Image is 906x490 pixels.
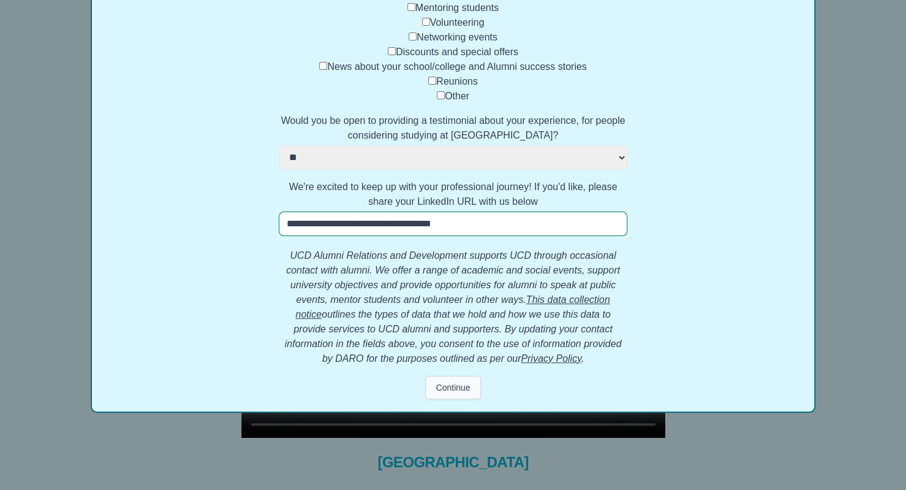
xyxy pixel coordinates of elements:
button: Continue [425,376,480,399]
a: This data collection notice [295,294,610,320]
label: Discounts and special offers [396,47,518,57]
a: Privacy Policy [521,353,581,364]
em: UCD Alumni Relations and Development supports UCD through occasional contact with alumni. We offe... [285,250,622,364]
label: Other [445,91,469,101]
label: Volunteering [430,17,485,28]
label: Networking events [417,32,497,42]
label: Reunions [436,76,478,86]
label: We're excited to keep up with your professional journey! If you'd like, please share your LinkedI... [279,180,628,209]
label: News about your school/college and Alumni success stories [327,61,586,72]
label: Would you be open to providing a testimonial about your experience, for people considering studyi... [279,113,628,143]
label: Mentoring students [415,2,499,13]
